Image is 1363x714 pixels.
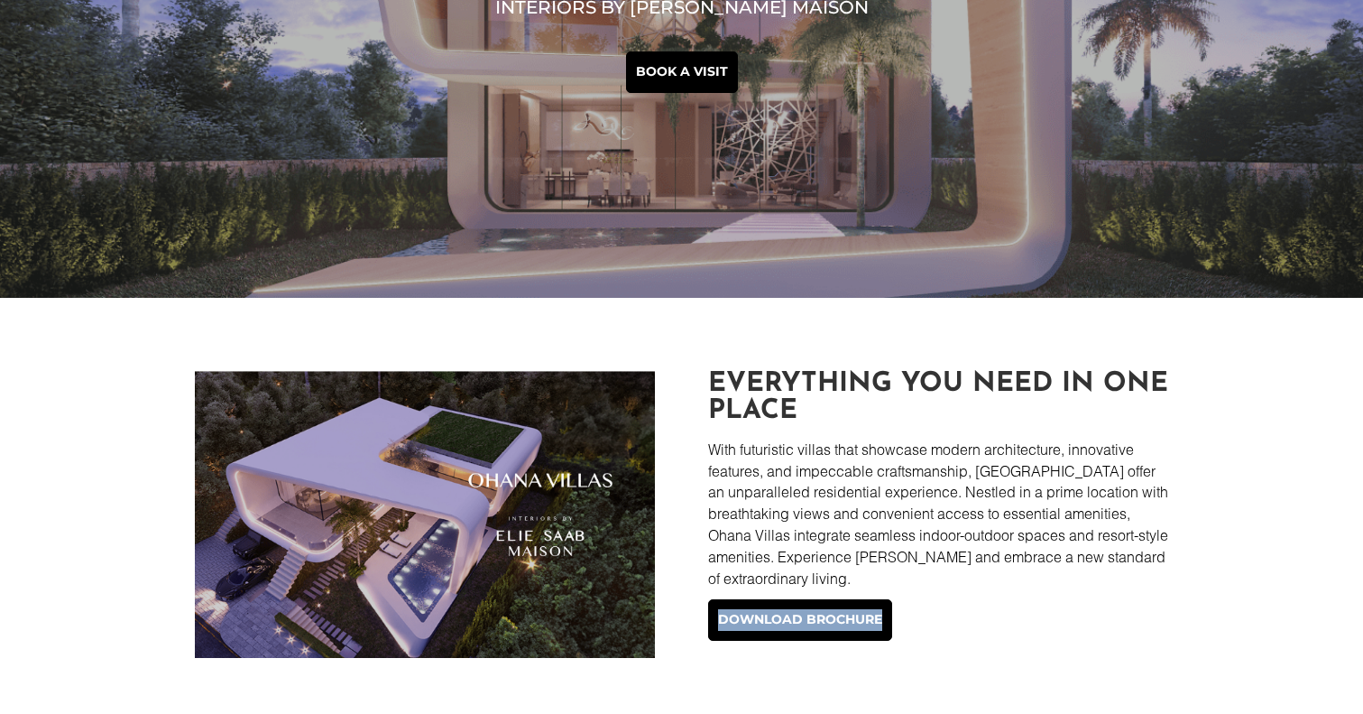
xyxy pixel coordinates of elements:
a: Book a visit [626,51,738,93]
img: ohana hills - elie saab maison (1)-min [195,371,655,658]
p: With futuristic villas that showcase modern architecture, innovative features, and impeccable cra... [708,439,1168,589]
a: Download brochure [708,599,892,641]
h2: Everything you need in one place [708,371,1168,434]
